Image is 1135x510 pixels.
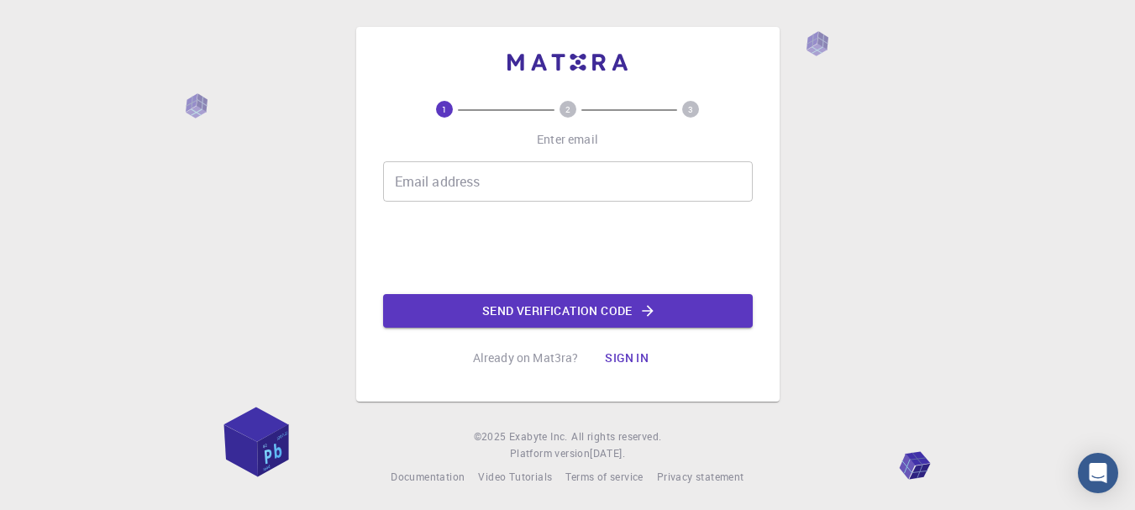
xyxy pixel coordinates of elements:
[509,429,568,443] span: Exabyte Inc.
[478,469,552,486] a: Video Tutorials
[474,429,509,445] span: © 2025
[657,469,744,486] a: Privacy statement
[688,103,693,115] text: 3
[510,445,590,462] span: Platform version
[571,429,661,445] span: All rights reserved.
[442,103,447,115] text: 1
[509,429,568,445] a: Exabyte Inc.
[1078,453,1118,493] div: Open Intercom Messenger
[473,350,579,366] p: Already on Mat3ra?
[383,294,753,328] button: Send verification code
[565,103,570,115] text: 2
[565,469,643,486] a: Terms of service
[657,470,744,483] span: Privacy statement
[591,341,662,375] button: Sign in
[478,470,552,483] span: Video Tutorials
[590,445,625,462] a: [DATE].
[537,131,598,148] p: Enter email
[391,470,465,483] span: Documentation
[391,469,465,486] a: Documentation
[565,470,643,483] span: Terms of service
[440,215,696,281] iframe: reCAPTCHA
[590,446,625,460] span: [DATE] .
